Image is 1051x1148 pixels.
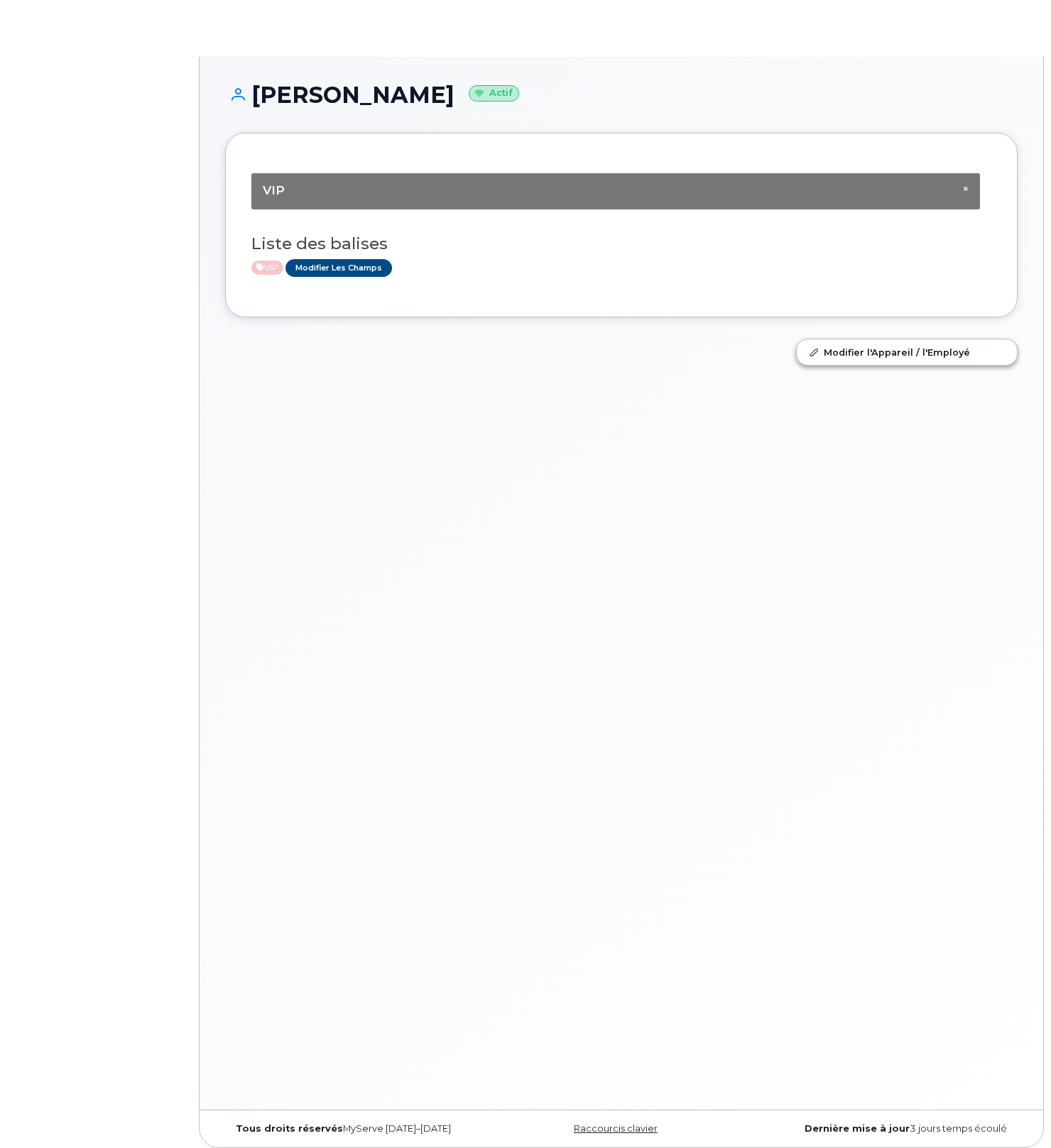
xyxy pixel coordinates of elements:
[251,261,283,275] span: Active
[285,259,392,277] a: Modifier les Champs
[225,82,1018,107] h1: [PERSON_NAME]
[797,339,1017,365] a: Modifier l'Appareil / l'Employé
[263,183,285,197] span: VIP
[574,1123,658,1134] a: Raccourcis clavier
[469,85,519,102] small: Actif
[251,235,991,253] h3: Liste des balises
[753,1123,1018,1135] div: 3 jours temps écoulé
[963,183,969,194] span: ×
[805,1123,910,1134] strong: Dernière mise à jour
[225,1123,489,1135] div: MyServe [DATE]–[DATE]
[236,1123,343,1134] strong: Tous droits réservés
[963,185,969,194] button: Close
